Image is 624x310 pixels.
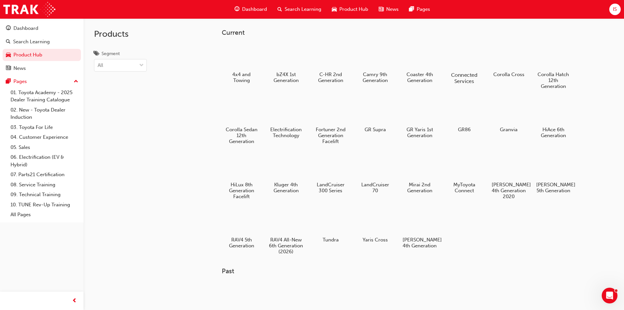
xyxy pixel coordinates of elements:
a: Granvia [489,97,528,135]
a: 07. Parts21 Certification [8,170,81,180]
span: pages-icon [6,79,11,85]
a: guage-iconDashboard [229,3,272,16]
a: 03. Toyota For Life [8,122,81,133]
a: [PERSON_NAME] 5th Generation [534,152,573,196]
a: Corolla Cross [489,42,528,80]
span: guage-icon [235,5,239,13]
a: 09. Technical Training [8,190,81,200]
h3: Past [222,267,594,275]
a: LandCruiser 70 [355,152,395,196]
h2: Products [94,29,147,39]
h5: HiLux 8th Generation Facelift [224,182,259,199]
div: Segment [102,51,120,57]
span: car-icon [6,52,11,58]
a: bZ4X 1st Generation [266,42,306,86]
a: Search Learning [3,36,81,48]
h5: Corolla Sedan 12th Generation [224,127,259,144]
a: RAV4 5th Generation [222,207,261,251]
button: Pages [3,75,81,88]
span: News [386,6,399,13]
a: Connected Services [444,42,484,86]
a: Product Hub [3,49,81,61]
a: Yaris Cross [355,207,395,245]
a: Tundra [311,207,350,245]
h5: [PERSON_NAME] 5th Generation [536,182,571,194]
span: Dashboard [242,6,267,13]
span: Pages [417,6,430,13]
img: Trak [3,2,55,17]
a: RAV4 All-New 6th Generation (2026) [266,207,306,257]
h5: Camry 9th Generation [358,72,392,83]
a: 05. Sales [8,142,81,153]
h5: Kluger 4th Generation [269,182,303,194]
h5: Corolla Cross [492,72,526,77]
a: GR86 [444,97,484,135]
h5: LandCruiser 300 Series [313,182,348,194]
span: tags-icon [94,51,99,57]
a: MyToyota Connect [444,152,484,196]
a: Kluger 4th Generation [266,152,306,196]
a: Corolla Hatch 12th Generation [534,42,573,92]
a: 08. Service Training [8,180,81,190]
span: Product Hub [339,6,368,13]
h5: GR86 [447,127,482,133]
div: Search Learning [13,38,50,46]
h5: Coaster 4th Generation [403,72,437,83]
h5: 4x4 and Towing [224,72,259,83]
span: search-icon [6,39,10,45]
h5: HiAce 6th Generation [536,127,571,138]
a: [PERSON_NAME] 4th Generation 2020 [489,152,528,202]
span: up-icon [74,77,78,86]
a: [PERSON_NAME] 4th Generation [400,207,439,251]
h3: Current [222,29,594,36]
h5: Yaris Cross [358,237,392,243]
a: News [3,62,81,74]
a: 10. TUNE Rev-Up Training [8,200,81,210]
span: car-icon [332,5,337,13]
a: GR Supra [355,97,395,135]
h5: Corolla Hatch 12th Generation [536,72,571,89]
a: HiAce 6th Generation [534,97,573,141]
span: news-icon [6,66,11,72]
span: down-icon [139,61,144,70]
a: 06. Electrification (EV & Hybrid) [8,152,81,170]
a: Camry 9th Generation [355,42,395,86]
a: Fortuner 2nd Generation Facelift [311,97,350,147]
a: HiLux 8th Generation Facelift [222,152,261,202]
iframe: Intercom live chat [602,288,617,303]
span: guage-icon [6,26,11,31]
h5: Electrification Technology [269,127,303,138]
a: news-iconNews [373,3,404,16]
div: All [98,62,103,69]
div: Dashboard [13,25,38,32]
h5: [PERSON_NAME] 4th Generation 2020 [492,182,526,199]
a: car-iconProduct Hub [327,3,373,16]
a: search-iconSearch Learning [272,3,327,16]
span: Search Learning [285,6,321,13]
h5: LandCruiser 70 [358,182,392,194]
h5: Granvia [492,127,526,133]
a: Mirai 2nd Generation [400,152,439,196]
a: LandCruiser 300 Series [311,152,350,196]
button: DashboardSearch LearningProduct HubNews [3,21,81,75]
a: pages-iconPages [404,3,435,16]
div: Pages [13,78,27,85]
span: search-icon [277,5,282,13]
a: 01. Toyota Academy - 2025 Dealer Training Catalogue [8,88,81,105]
span: IS [613,6,617,13]
h5: Mirai 2nd Generation [403,182,437,194]
button: IS [609,4,621,15]
a: Coaster 4th Generation [400,42,439,86]
h5: RAV4 All-New 6th Generation (2026) [269,237,303,255]
a: Corolla Sedan 12th Generation [222,97,261,147]
h5: bZ4X 1st Generation [269,72,303,83]
a: 02. New - Toyota Dealer Induction [8,105,81,122]
a: GR Yaris 1st Generation [400,97,439,141]
h5: GR Yaris 1st Generation [403,127,437,138]
h5: Connected Services [446,72,482,84]
a: Electrification Technology [266,97,306,141]
a: Dashboard [3,22,81,34]
span: news-icon [379,5,384,13]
